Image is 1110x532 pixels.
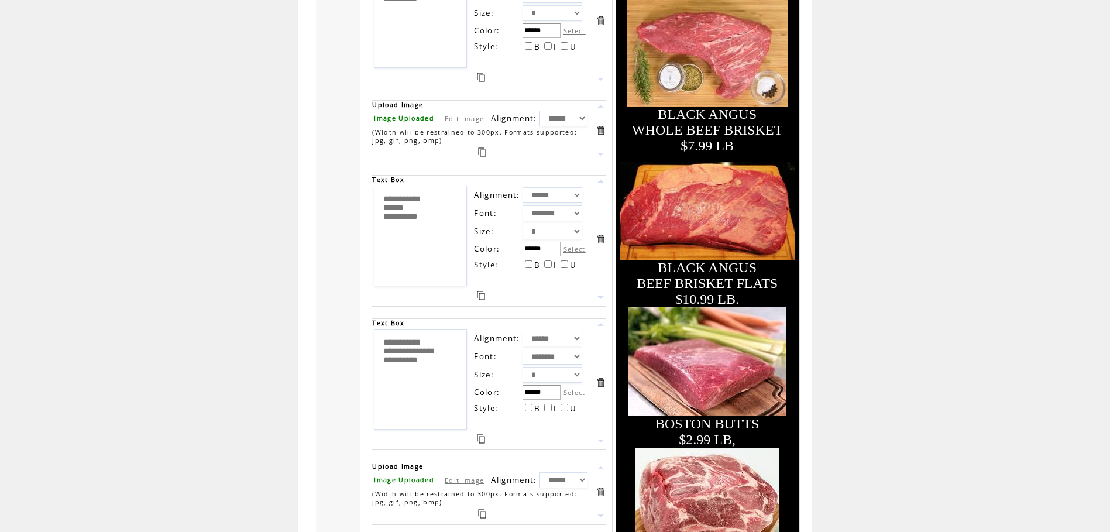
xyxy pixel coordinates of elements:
a: Move this item up [595,319,606,330]
span: Color: [474,243,500,254]
a: Delete this item [595,15,606,26]
font: BLACK ANGUS WHOLE BEEF BRISKET $7.99 LB [632,107,782,153]
a: Duplicate this item [477,434,485,444]
span: U [570,260,576,270]
span: I [554,403,556,414]
span: Style: [474,403,498,413]
span: Alignment: [491,475,537,485]
a: Duplicate this item [478,147,486,157]
a: Move this item up [595,462,606,473]
a: Move this item down [595,435,606,447]
label: Select [563,26,586,35]
span: B [534,42,540,52]
font: BLACK ANGUS BEEF BRISKET FLATS $10.99 LB. [637,260,778,307]
span: Style: [474,259,498,270]
span: Color: [474,387,500,397]
span: (Width will be restrained to 300px. Formats supported: jpg, gif, png, bmp) [372,128,577,145]
span: Upload Image [372,101,423,109]
a: Duplicate this item [477,291,485,300]
span: Font: [474,208,497,218]
a: Move this item down [595,149,606,160]
a: Delete this item [595,486,606,497]
a: Duplicate this item [478,509,486,519]
label: Select [563,388,586,397]
a: Move this item down [595,292,606,303]
span: I [554,42,556,52]
a: Edit Image [445,476,484,485]
span: I [554,260,556,270]
span: Text Box [372,319,404,327]
span: Font: [474,351,497,362]
span: Alignment: [491,113,537,123]
span: Alignment: [474,333,520,344]
span: U [570,42,576,52]
img: images [620,162,795,260]
span: Image Uploaded [374,114,434,122]
span: Size: [474,8,494,18]
span: (Width will be restrained to 300px. Formats supported: jpg, gif, png, bmp) [372,490,577,506]
a: Move this item down [595,510,606,521]
span: Upload Image [372,462,423,471]
a: Delete this item [595,377,606,388]
a: Edit Image [445,114,484,123]
span: Text Box [372,176,404,184]
label: Select [563,245,586,253]
a: Delete this item [595,125,606,136]
img: images [628,307,786,416]
a: Move this item up [595,176,606,187]
span: Image Uploaded [374,476,434,484]
a: Duplicate this item [477,73,485,82]
span: B [534,403,540,414]
span: Size: [474,369,494,380]
font: BOSTON BUTTS $2.99 LB, [655,416,760,447]
span: U [570,403,576,414]
span: Style: [474,41,498,52]
span: B [534,260,540,270]
span: Color: [474,25,500,36]
a: Delete this item [595,234,606,245]
a: Move this item down [595,74,606,85]
span: Alignment: [474,190,520,200]
span: Size: [474,226,494,236]
a: Move this item up [595,101,606,112]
